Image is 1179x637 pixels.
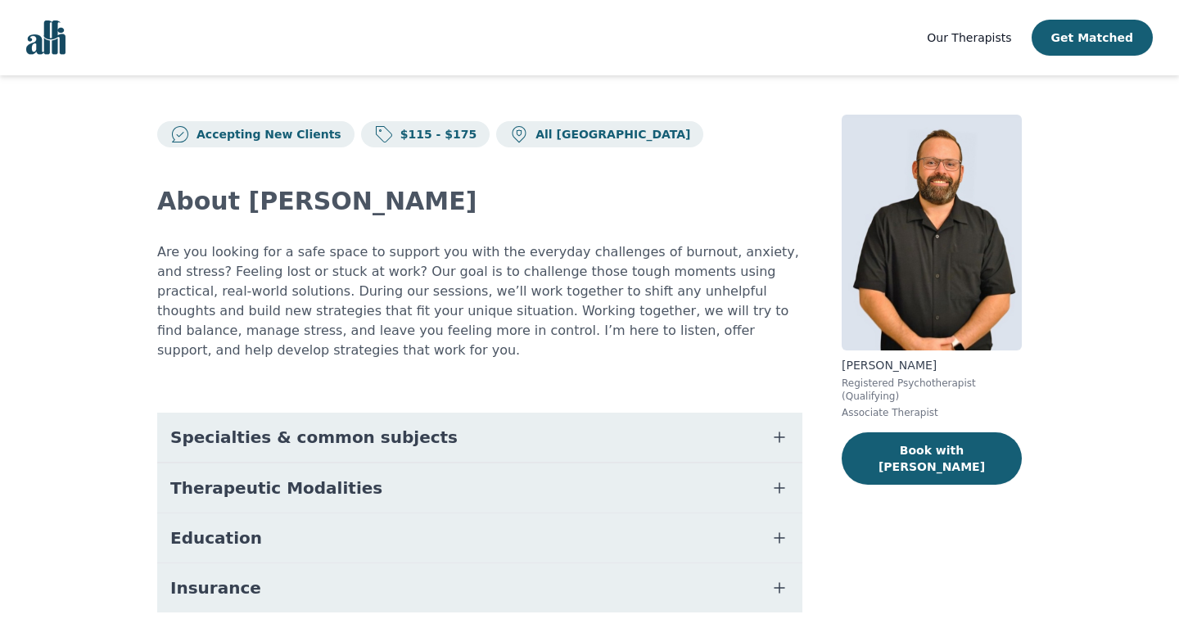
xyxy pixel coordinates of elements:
a: Our Therapists [927,28,1011,47]
button: Get Matched [1032,20,1153,56]
p: Associate Therapist [842,406,1022,419]
img: alli logo [26,20,65,55]
p: $115 - $175 [394,126,477,142]
span: Therapeutic Modalities [170,477,382,499]
span: Specialties & common subjects [170,426,458,449]
img: Josh_Cadieux [842,115,1022,350]
p: Accepting New Clients [190,126,341,142]
button: Insurance [157,563,802,612]
button: Book with [PERSON_NAME] [842,432,1022,485]
button: Education [157,513,802,562]
p: Are you looking for a safe space to support you with the everyday challenges of burnout, anxiety,... [157,242,802,360]
span: Insurance [170,576,261,599]
span: Education [170,526,262,549]
h2: About [PERSON_NAME] [157,187,802,216]
button: Therapeutic Modalities [157,463,802,513]
span: Our Therapists [927,31,1011,44]
button: Specialties & common subjects [157,413,802,462]
p: Registered Psychotherapist (Qualifying) [842,377,1022,403]
p: All [GEOGRAPHIC_DATA] [529,126,690,142]
p: [PERSON_NAME] [842,357,1022,373]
